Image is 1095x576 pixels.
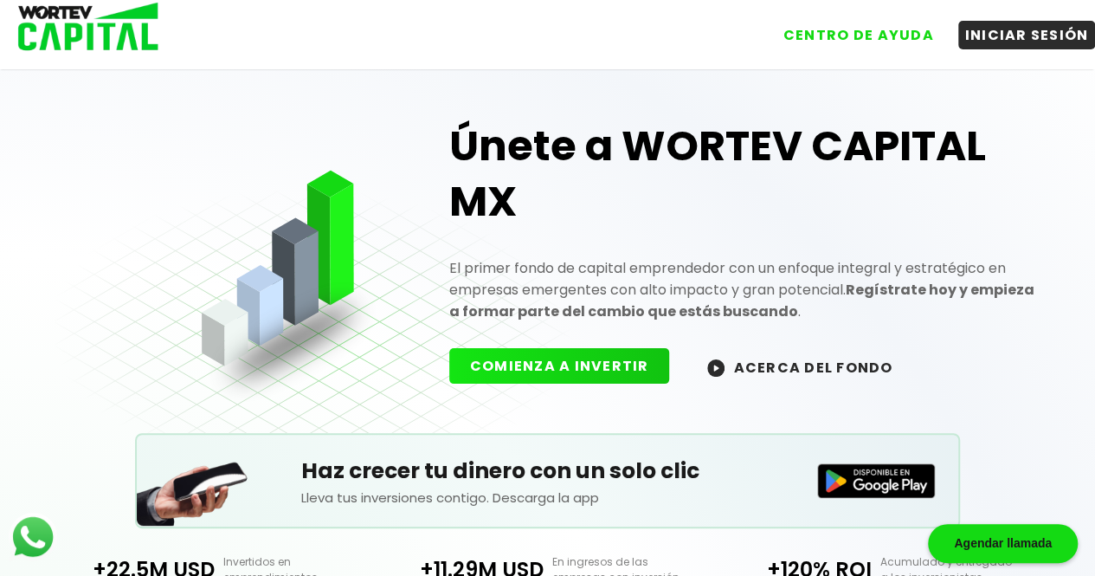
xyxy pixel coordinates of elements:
img: Disponible en Google Play [817,463,935,498]
a: CENTRO DE AYUDA [759,8,941,49]
strong: Regístrate hoy y empieza a formar parte del cambio que estás buscando [449,280,1034,321]
img: Teléfono [137,440,249,526]
img: logos_whatsapp-icon.242b2217.svg [9,513,57,561]
img: wortev-capital-acerca-del-fondo [707,359,725,377]
button: ACERCA DEL FONDO [686,348,913,385]
h5: Haz crecer tu dinero con un solo clic [301,455,794,488]
h1: Únete a WORTEV CAPITAL MX [449,119,1040,230]
button: COMIENZA A INVERTIR [449,348,670,384]
p: Lleva tus inversiones contigo. Descarga la app [301,488,794,508]
p: El primer fondo de capital emprendedor con un enfoque integral y estratégico en empresas emergent... [449,257,1040,322]
button: CENTRO DE AYUDA [776,21,941,49]
div: Agendar llamada [928,524,1078,563]
a: COMIENZA A INVERTIR [449,356,687,376]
